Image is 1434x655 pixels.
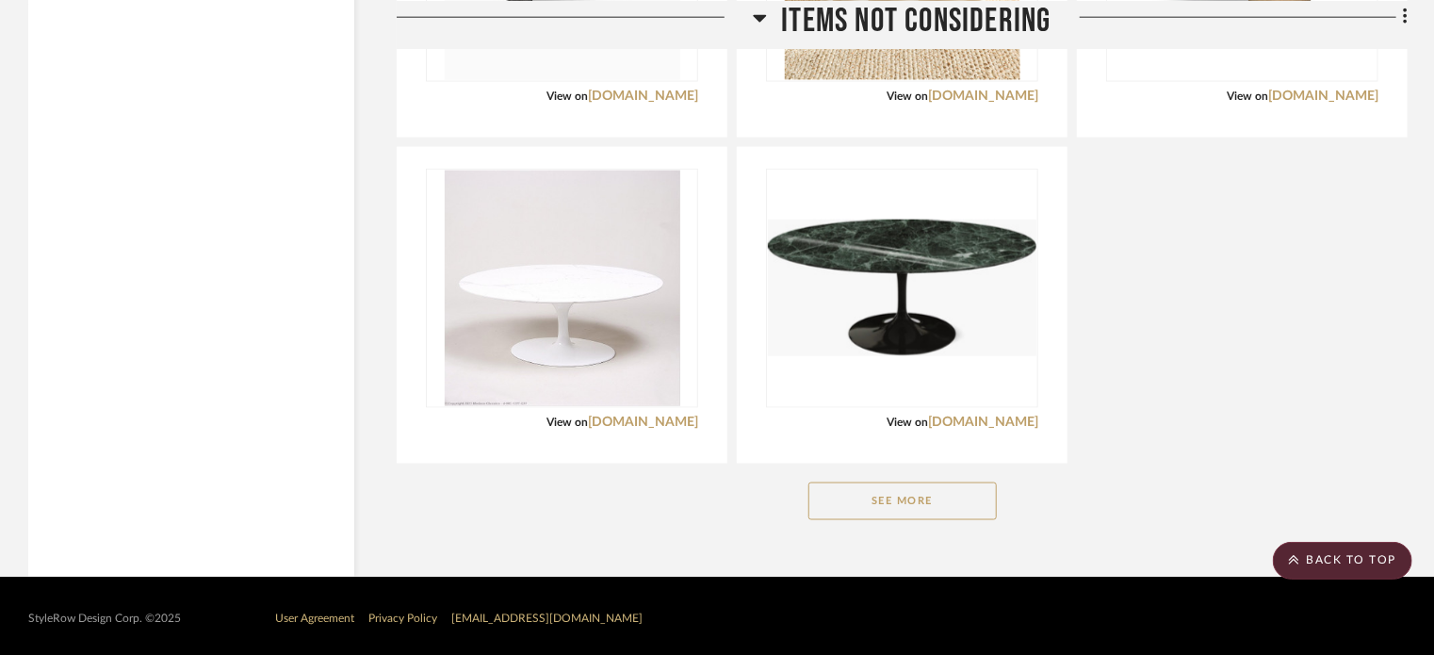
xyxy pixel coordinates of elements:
[1268,90,1378,103] a: [DOMAIN_NAME]
[1273,542,1412,580] scroll-to-top-button: BACK TO TOP
[368,614,437,625] a: Privacy Policy
[588,90,698,103] a: [DOMAIN_NAME]
[1227,90,1268,102] span: View on
[546,90,588,102] span: View on
[445,171,680,406] img: Oval Coffee Table
[767,170,1037,407] div: 0
[768,220,1036,356] img: Oval Coffee Table
[275,614,354,625] a: User Agreement
[928,416,1038,429] a: [DOMAIN_NAME]
[928,90,1038,103] a: [DOMAIN_NAME]
[546,417,588,428] span: View on
[808,483,997,520] button: See More
[887,90,928,102] span: View on
[887,417,928,428] span: View on
[588,416,698,429] a: [DOMAIN_NAME]
[28,613,181,627] div: StyleRow Design Corp. ©2025
[451,614,643,625] a: [EMAIL_ADDRESS][DOMAIN_NAME]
